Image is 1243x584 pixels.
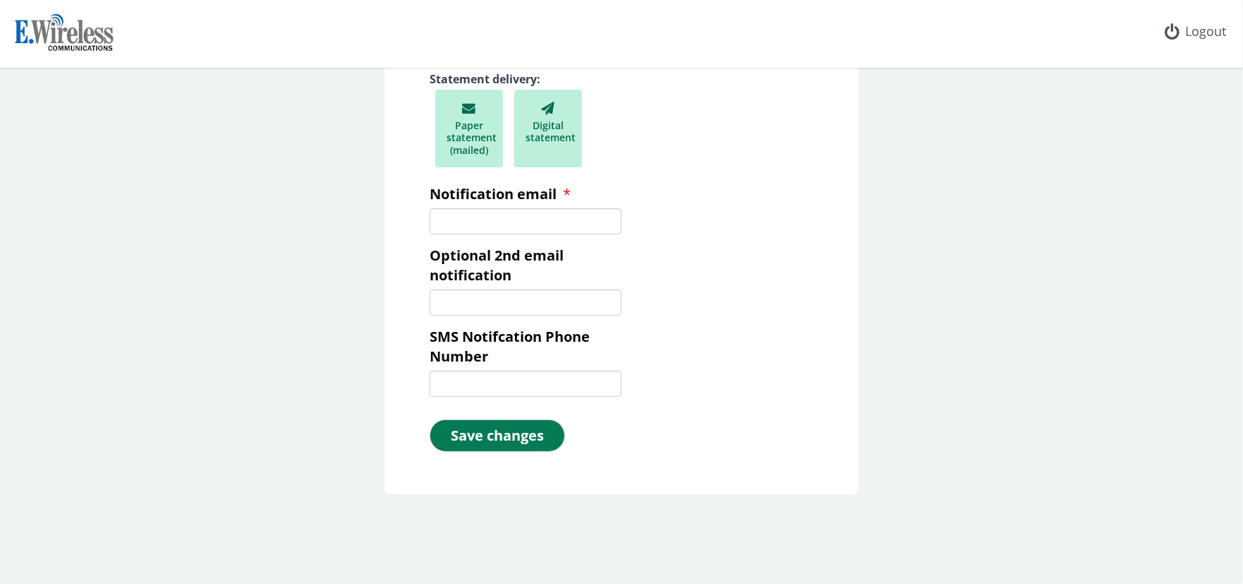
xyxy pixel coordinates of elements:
[430,71,546,87] span: Statement delivery:
[430,327,590,367] span: SMS Notifcation Phone Number
[435,90,503,167] div: Paper statement (mailed)
[430,419,565,453] button: Save changes
[430,184,557,203] span: Notification email
[514,90,582,167] div: Digital statement
[430,246,564,285] span: Optional 2nd email notification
